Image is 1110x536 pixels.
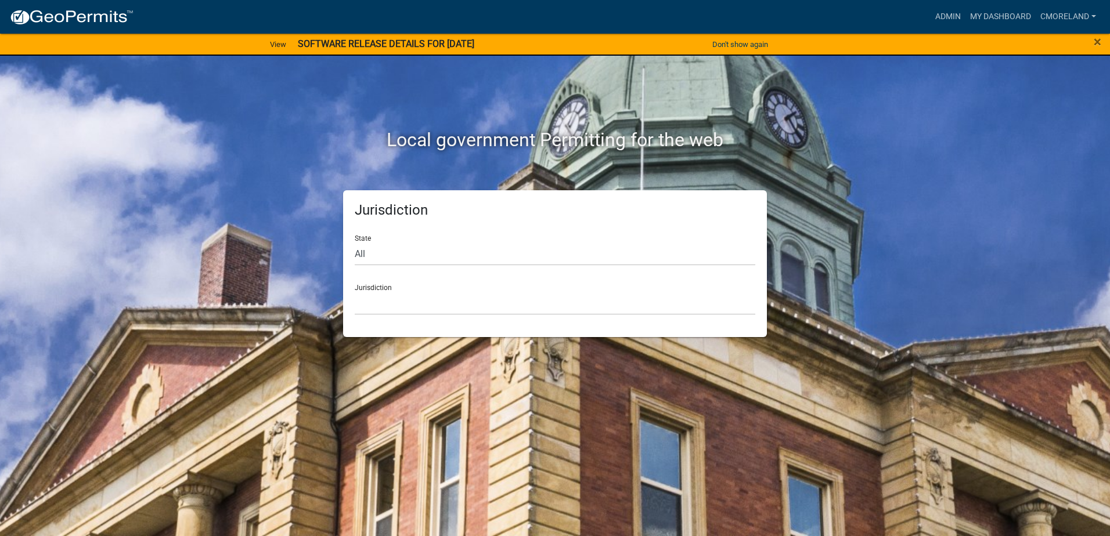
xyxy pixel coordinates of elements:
[965,6,1036,28] a: My Dashboard
[1036,6,1101,28] a: cmoreland
[265,35,291,54] a: View
[298,38,474,49] strong: SOFTWARE RELEASE DETAILS FOR [DATE]
[931,6,965,28] a: Admin
[355,202,755,219] h5: Jurisdiction
[708,35,773,54] button: Don't show again
[1094,34,1101,50] span: ×
[1094,35,1101,49] button: Close
[233,129,877,151] h2: Local government Permitting for the web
